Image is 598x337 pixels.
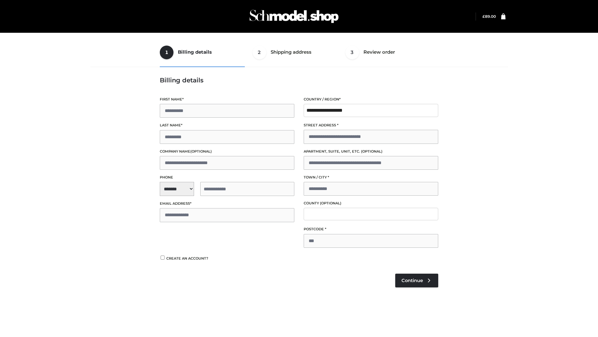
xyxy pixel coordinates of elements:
[304,96,438,102] label: Country / Region
[482,14,485,19] span: £
[304,122,438,128] label: Street address
[247,4,341,29] img: Schmodel Admin 964
[482,14,496,19] bdi: 89.00
[190,149,212,154] span: (optional)
[304,174,438,180] label: Town / City
[395,274,438,287] a: Continue
[160,76,438,84] h3: Billing details
[304,200,438,206] label: County
[160,122,294,128] label: Last name
[401,278,423,283] span: Continue
[166,256,208,261] span: Create an account?
[160,201,294,207] label: Email address
[160,149,294,154] label: Company name
[482,14,496,19] a: £89.00
[320,201,341,205] span: (optional)
[361,149,382,154] span: (optional)
[160,96,294,102] label: First name
[160,256,165,260] input: Create an account?
[160,174,294,180] label: Phone
[304,226,438,232] label: Postcode
[304,149,438,154] label: Apartment, suite, unit, etc.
